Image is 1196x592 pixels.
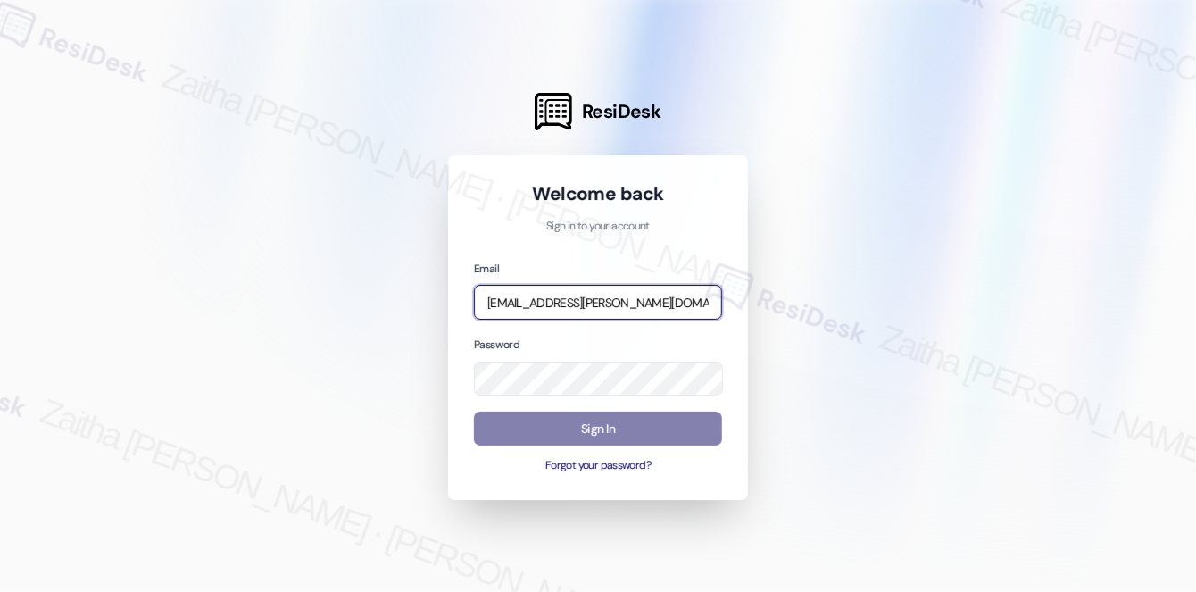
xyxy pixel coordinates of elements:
button: Sign In [474,412,722,446]
span: ResiDesk [582,99,661,124]
label: Password [474,338,519,352]
p: Sign in to your account [474,219,722,235]
h1: Welcome back [474,181,722,206]
input: name@example.com [474,285,722,320]
button: Forgot your password? [474,458,722,474]
img: ResiDesk Logo [535,93,572,130]
label: Email [474,262,499,276]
